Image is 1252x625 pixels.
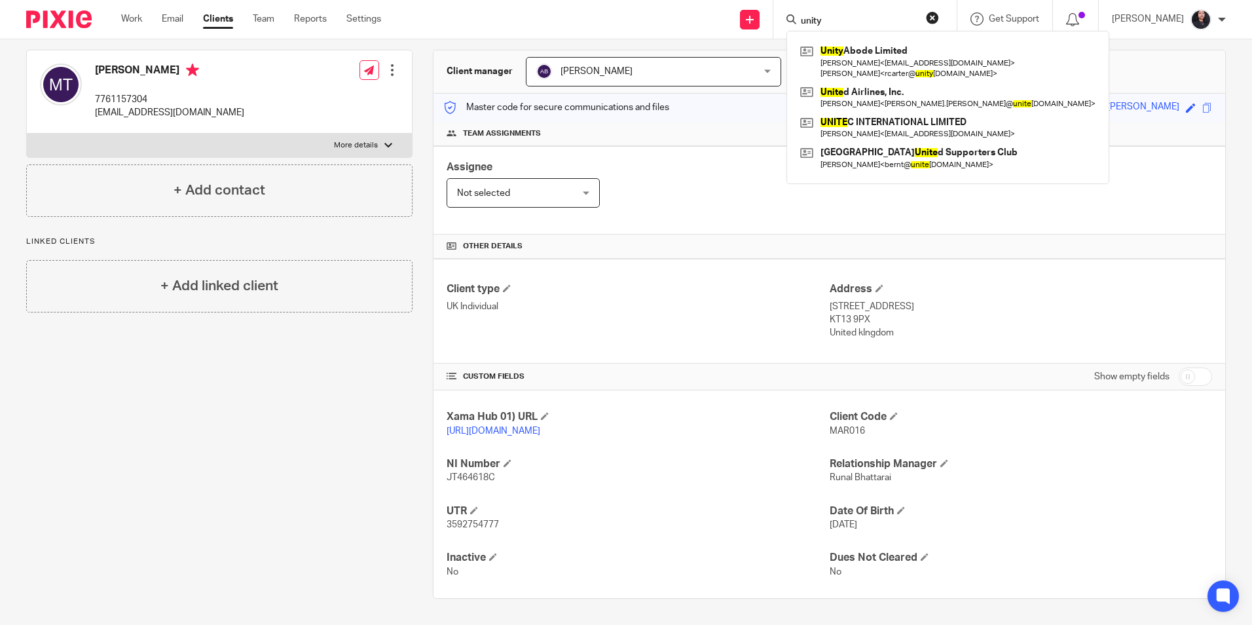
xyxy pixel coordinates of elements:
h4: + Add contact [174,180,265,200]
h4: Client type [447,282,829,296]
a: [URL][DOMAIN_NAME] [447,426,540,436]
p: More details [334,140,378,151]
img: Pixie [26,10,92,28]
span: Team assignments [463,128,541,139]
h4: Dues Not Cleared [830,551,1212,565]
p: UK Individual [447,300,829,313]
p: 7761157304 [95,93,244,106]
h4: Date Of Birth [830,504,1212,518]
label: Show empty fields [1094,370,1169,383]
span: MAR016 [830,426,865,436]
a: Work [121,12,142,26]
span: JT464618C [447,473,495,482]
p: Linked clients [26,237,413,247]
a: Clients [203,12,233,26]
h4: [PERSON_NAME] [95,64,244,80]
input: Search [800,16,917,28]
h4: NI Number [447,457,829,471]
span: [DATE] [830,520,857,529]
p: [STREET_ADDRESS] [830,300,1212,313]
h4: Inactive [447,551,829,565]
span: Get Support [989,14,1039,24]
h4: Address [830,282,1212,296]
img: svg%3E [536,64,552,79]
a: Email [162,12,183,26]
span: Runal Bhattarai [830,473,891,482]
span: Other details [463,241,523,252]
p: [EMAIL_ADDRESS][DOMAIN_NAME] [95,106,244,119]
img: svg%3E [40,64,82,105]
button: Clear [926,11,939,24]
p: United kIngdom [830,326,1212,339]
h4: Relationship Manager [830,457,1212,471]
span: [PERSON_NAME] [561,67,633,76]
a: Team [253,12,274,26]
img: MicrosoftTeams-image.jfif [1190,9,1211,30]
h4: Xama Hub 01) URL [447,410,829,424]
p: Master code for secure communications and files [443,101,669,114]
a: Settings [346,12,381,26]
i: Primary [186,64,199,77]
h3: Client manager [447,65,513,78]
span: 3592754777 [447,520,499,529]
h4: Client Code [830,410,1212,424]
p: [PERSON_NAME] [1112,12,1184,26]
span: Assignee [447,162,492,172]
p: KT13 9PX [830,313,1212,326]
h4: + Add linked client [160,276,278,296]
span: No [830,567,841,577]
h4: UTR [447,504,829,518]
a: Reports [294,12,327,26]
span: Not selected [457,189,510,198]
h4: CUSTOM FIELDS [447,371,829,382]
span: No [447,567,458,577]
